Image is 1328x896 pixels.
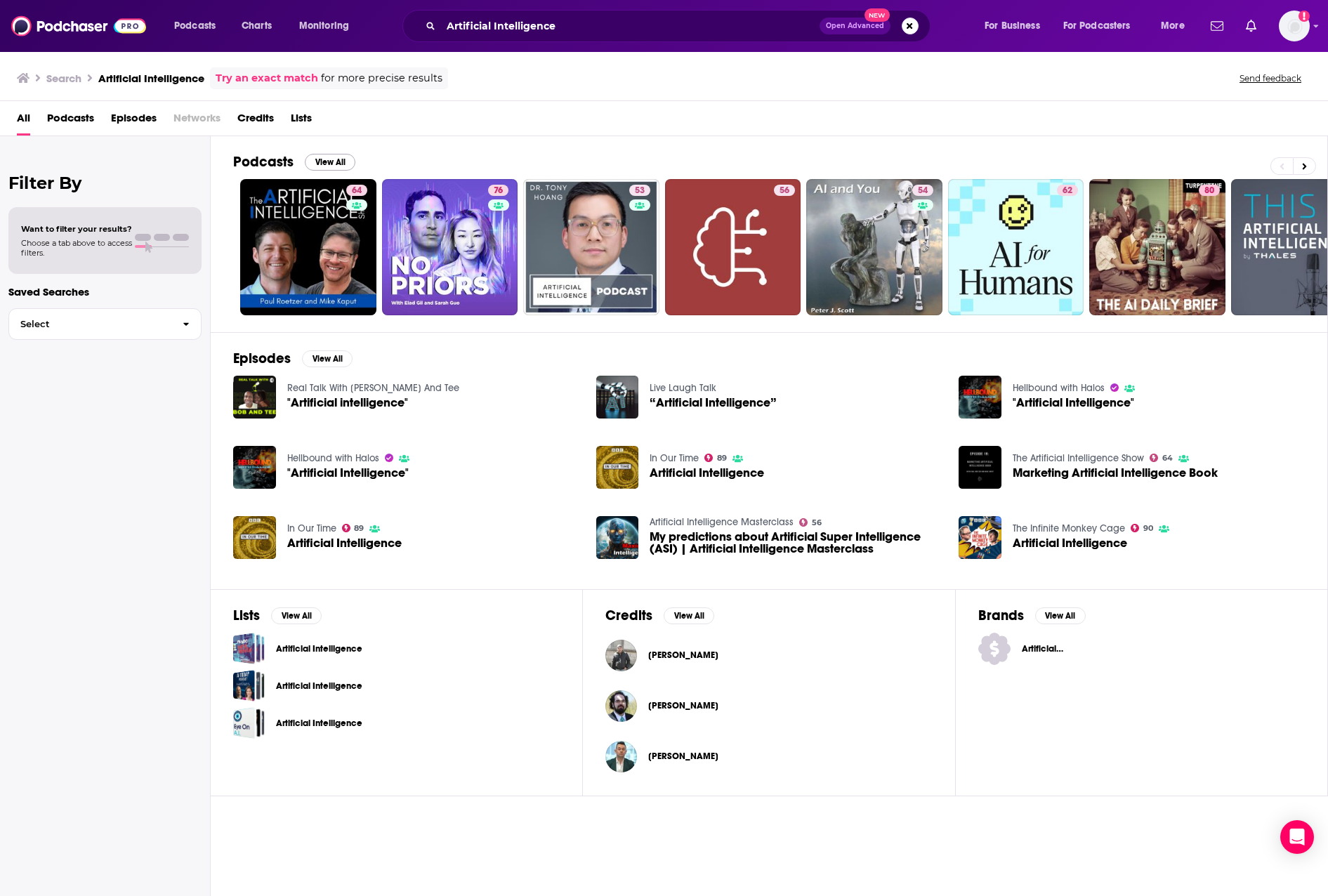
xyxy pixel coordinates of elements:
[9,319,171,329] span: Select
[596,376,639,419] img: “Artificial Intelligence”
[111,107,157,136] span: Episodes
[291,107,312,136] a: Lists
[1235,72,1306,84] button: Send feedback
[302,350,353,367] button: View All
[233,633,265,664] a: Artificial Intelligence
[240,179,376,315] a: 64
[1035,607,1086,624] button: View All
[948,179,1084,315] a: 62
[1013,537,1127,549] a: Artificial Intelligence
[287,397,408,409] span: "Artificial intelligence"
[978,607,1086,624] a: BrandsView All
[1013,452,1144,464] a: The Artificial Intelligence Show
[233,446,276,489] img: "Artificial Intelligence"
[8,285,202,298] p: Saved Searches
[287,467,409,479] a: "Artificial Intelligence"
[1280,820,1314,854] div: Open Intercom Messenger
[276,678,362,694] a: Artificial Intelligence
[650,516,794,528] a: Artificial Intelligence Masterclass
[1131,524,1153,532] a: 90
[494,184,503,198] span: 76
[233,516,276,559] img: Artificial Intelligence
[826,22,884,29] span: Open Advanced
[276,641,362,657] a: Artificial Intelligence
[650,467,764,479] a: Artificial Intelligence
[596,446,639,489] img: Artificial Intelligence
[665,179,801,315] a: 56
[382,179,518,315] a: 76
[287,522,336,534] a: In Our Time
[975,15,1058,37] button: open menu
[985,16,1040,36] span: For Business
[596,516,639,559] img: My predictions about Artificial Super Intelligence (ASI) | Artificial Intelligence Masterclass
[648,650,718,661] a: Aniello Iorio
[650,382,716,394] a: Live Laugh Talk
[287,452,379,464] a: Hellbound with Halos
[233,707,265,739] a: Artificial Intelligence
[98,72,204,85] h3: Artificial Intelligence
[233,350,291,367] h2: Episodes
[1162,455,1173,461] span: 64
[1205,14,1229,38] a: Show notifications dropdown
[233,376,276,419] img: "Artificial intelligence"
[8,308,202,340] button: Select
[46,72,81,85] h3: Search
[416,10,944,42] div: Search podcasts, credits, & more...
[1022,643,1105,654] span: Artificial Intelligence
[233,607,322,624] a: ListsView All
[47,107,94,136] span: Podcasts
[806,179,942,315] a: 54
[959,446,1001,489] a: Marketing Artificial Intelligence Book
[1151,15,1202,37] button: open menu
[648,700,718,711] span: [PERSON_NAME]
[704,454,727,462] a: 89
[233,670,265,701] span: Artificial Intelligence
[648,700,718,711] a: Eliezer Yudkowsky
[650,397,777,409] a: “Artificial Intelligence”
[629,185,650,196] a: 53
[1150,454,1173,462] a: 64
[1013,522,1125,534] a: The Infinite Monkey Cage
[959,376,1001,419] img: "Artificial Intelligence"
[605,741,637,772] a: Dr. Scott Nowson
[346,185,367,196] a: 64
[1199,185,1220,196] a: 80
[8,173,202,193] h2: Filter By
[1279,11,1310,41] button: Show profile menu
[1013,382,1105,394] a: Hellbound with Halos
[648,751,718,762] a: Dr. Scott Nowson
[1013,397,1134,409] a: "Artificial Intelligence"
[812,520,822,526] span: 56
[864,8,890,22] span: New
[271,607,322,624] button: View All
[959,516,1001,559] a: Artificial Intelligence
[1013,467,1218,479] a: Marketing Artificial Intelligence Book
[780,184,789,198] span: 56
[717,455,727,461] span: 89
[820,18,890,34] button: Open AdvancedNew
[635,184,645,198] span: 53
[1299,11,1310,22] svg: Add a profile image
[774,185,795,196] a: 56
[1279,11,1310,41] img: User Profile
[276,716,362,731] a: Artificial Intelligence
[664,607,714,624] button: View All
[233,607,260,624] h2: Lists
[650,452,699,464] a: In Our Time
[21,238,132,258] span: Choose a tab above to access filters.
[605,690,637,722] img: Eliezer Yudkowsky
[1204,184,1214,198] span: 80
[605,640,637,671] img: Aniello Iorio
[912,185,933,196] a: 54
[441,15,820,37] input: Search podcasts, credits, & more...
[233,350,353,367] a: EpisodesView All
